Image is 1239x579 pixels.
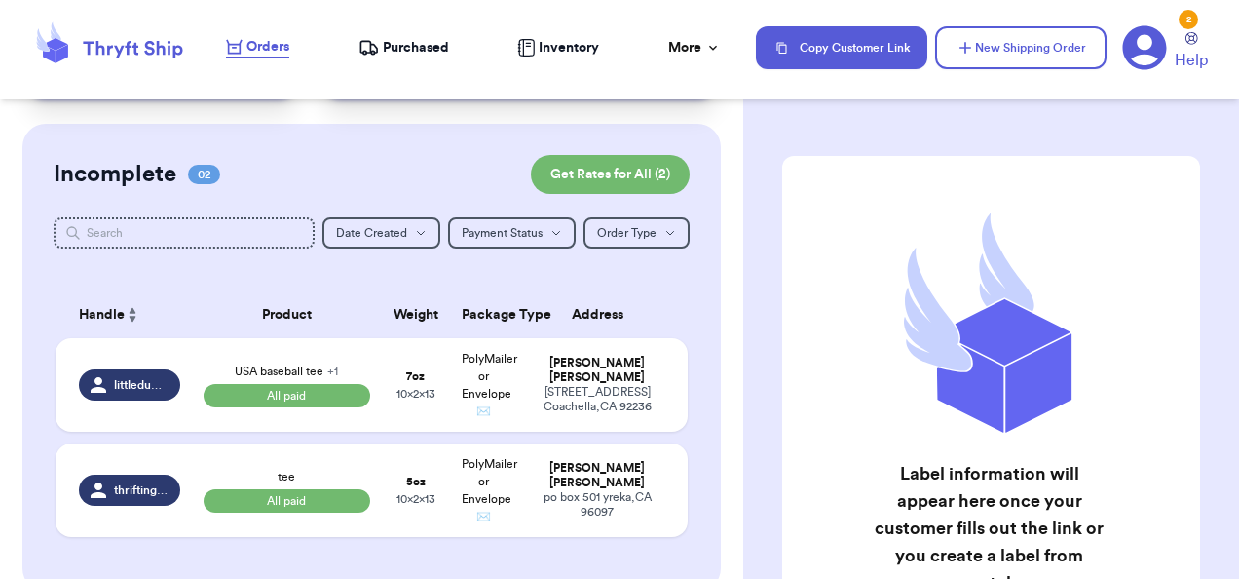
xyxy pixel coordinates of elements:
span: Order Type [597,227,657,239]
button: Date Created [322,217,440,249]
span: Payment Status [462,227,543,239]
span: 10 x 2 x 13 [396,388,435,400]
th: Product [192,291,383,338]
span: Inventory [539,38,599,58]
div: [STREET_ADDRESS] Coachella , CA 92236 [530,385,665,414]
a: Help [1175,32,1208,72]
div: 2 [1179,10,1198,29]
a: Orders [226,37,289,58]
div: [PERSON_NAME] [PERSON_NAME] [530,461,665,490]
input: Search [54,217,315,249]
button: Payment Status [448,217,576,249]
span: Date Created [336,227,407,239]
button: Get Rates for All (2) [531,155,690,194]
span: USA baseball tee [235,366,338,377]
a: Inventory [517,38,599,58]
button: Order Type [583,217,690,249]
span: thriftingwithtates [114,482,169,498]
span: 02 [188,165,220,184]
span: tee [278,471,295,482]
span: Help [1175,49,1208,72]
button: Copy Customer Link [756,26,927,69]
a: Purchased [358,38,449,58]
span: 10 x 2 x 13 [396,493,435,505]
span: Handle [79,305,125,326]
div: More [668,38,721,58]
th: Package Type [450,291,518,338]
h2: Incomplete [54,159,176,190]
span: littledunesndaisies [114,377,169,393]
strong: 5 oz [406,476,426,487]
th: Weight [382,291,450,338]
span: PolyMailer or Envelope ✉️ [462,353,517,417]
span: Orders [246,37,289,57]
button: Sort ascending [125,303,140,327]
span: Purchased [383,38,449,58]
span: All paid [204,489,371,513]
div: po box 501 yreka , CA 96097 [530,490,665,520]
div: [PERSON_NAME] [PERSON_NAME] [530,356,665,385]
th: Address [518,291,689,338]
strong: 7 oz [406,370,425,382]
a: 2 [1122,25,1167,70]
span: All paid [204,384,371,407]
button: New Shipping Order [935,26,1107,69]
span: + 1 [327,366,338,377]
span: PolyMailer or Envelope ✉️ [462,458,517,522]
